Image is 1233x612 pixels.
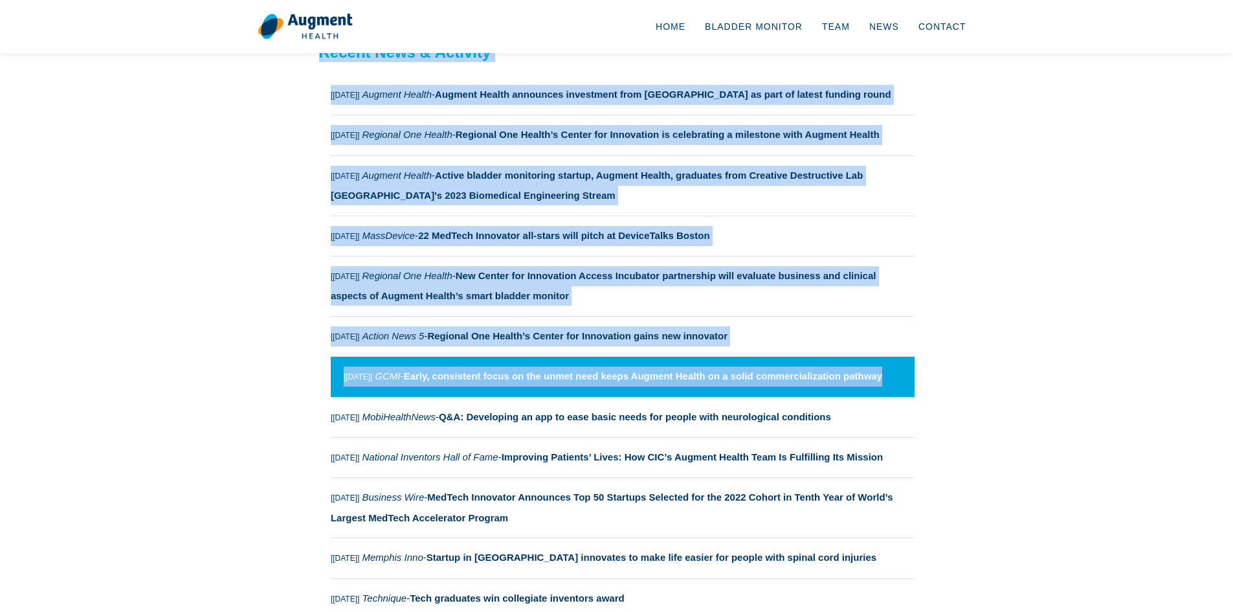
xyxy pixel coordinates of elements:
small: [[DATE]] [331,595,359,604]
small: [[DATE]] [344,372,372,381]
small: [[DATE]] [331,172,359,181]
i: Action News 5 [362,330,425,341]
a: Home [646,5,695,48]
i: Business Wire [362,492,425,503]
i: Technique [362,593,407,604]
a: [[DATE]] GCMI-Early, consistent focus on the unmet need keeps Augment Health on a solid commercia... [331,357,915,396]
small: [[DATE]] [331,332,359,341]
a: News [860,5,909,48]
i: Memphis Inno [362,552,423,563]
small: [[DATE]] [331,91,359,100]
strong: Active bladder monitoring startup, Augment Health, graduates from Creative Destructive Lab [GEOGR... [331,170,863,201]
a: [[DATE]] MassDevice-22 MedTech Innovator all-stars will pitch at DeviceTalks Boston [331,216,915,256]
i: GCMI [375,370,401,381]
a: [[DATE]] National Inventors Hall of Fame-Improving Patients’ Lives: How CIC’s Augment Health Team... [331,438,915,477]
small: [[DATE]] [331,131,359,140]
a: [[DATE]] Business Wire-MedTech Innovator Announces Top 50 Startups Selected for the 2022 Cohort i... [331,478,915,538]
i: Regional One Health [362,129,452,140]
strong: Early, consistent focus on the unmet need keeps Augment Health on a solid commercialization pathway [404,370,882,381]
i: MobiHealthNews [362,411,436,422]
a: [[DATE]] Regional One Health-New Center for Innovation Access Incubator partnership will evaluate... [331,256,915,316]
small: [[DATE]] [331,453,359,462]
strong: New Center for Innovation Access Incubator partnership will evaluate business and clinical aspect... [331,270,876,301]
strong: Improving Patients’ Lives: How CIC’s Augment Health Team Is Fulfilling Its Mission [502,451,883,462]
strong: Q&A: Developing an app to ease basic needs for people with neurological conditions [439,411,831,422]
strong: Tech graduates win collegiate inventors award [410,593,624,604]
i: MassDevice [362,230,416,241]
a: [[DATE]] Memphis Inno-Startup in [GEOGRAPHIC_DATA] innovates to make life easier for people with ... [331,538,915,578]
i: Regional One Health [362,270,452,281]
strong: 22 MedTech Innovator all-stars will pitch at DeviceTalks Boston [418,230,709,241]
small: [[DATE]] [331,493,359,503]
small: [[DATE]] [331,232,359,241]
a: [[DATE]] MobiHealthNews-Q&A: Developing an app to ease basic needs for people with neurological c... [331,398,915,437]
strong: MedTech Innovator Announces Top 50 Startups Selected for the 2022 Cohort in Tenth Year of World’s... [331,492,893,523]
strong: Startup in [GEOGRAPHIC_DATA] innovates to make life easier for people with spinal cord injuries [427,552,876,563]
strong: Regional One Health’s Center for Innovation is celebrating a milestone with Augment Health [456,129,880,140]
img: logo [258,13,353,40]
a: Bladder Monitor [695,5,812,48]
i: National Inventors Hall of Fame [362,451,498,462]
strong: Augment Health announces investment from [GEOGRAPHIC_DATA] as part of latest funding round [435,89,891,100]
a: Contact [909,5,976,48]
i: Augment Health [362,170,432,181]
a: [[DATE]] Augment Health-Augment Health announces investment from [GEOGRAPHIC_DATA] as part of lat... [331,75,915,115]
strong: Regional One Health’s Center for Innovation gains new innovator [427,330,728,341]
a: [[DATE]] Augment Health-Active bladder monitoring startup, Augment Health, graduates from Creativ... [331,156,915,216]
small: [[DATE]] [331,413,359,422]
a: [[DATE]] Regional One Health-Regional One Health’s Center for Innovation is celebrating a milesto... [331,115,915,155]
small: [[DATE]] [331,272,359,281]
i: Augment Health [362,89,432,100]
a: Team [812,5,860,48]
a: [[DATE]] Action News 5-Regional One Health’s Center for Innovation gains new innovator [331,317,915,356]
small: [[DATE]] [331,554,359,563]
